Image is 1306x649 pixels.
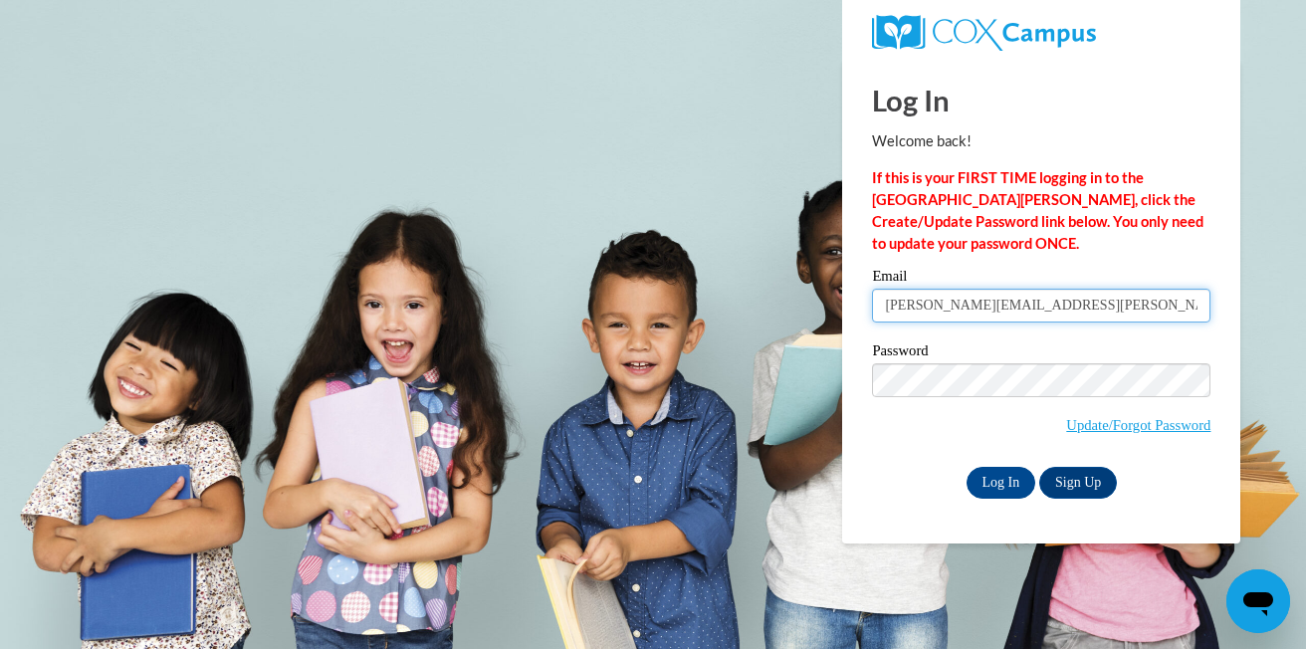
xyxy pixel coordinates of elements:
strong: If this is your FIRST TIME logging in to the [GEOGRAPHIC_DATA][PERSON_NAME], click the Create/Upd... [872,169,1203,252]
a: COX Campus [872,15,1210,51]
h1: Log In [872,80,1210,120]
input: Log In [967,467,1036,499]
iframe: Button to launch messaging window [1226,569,1290,633]
a: Update/Forgot Password [1066,417,1210,433]
img: COX Campus [872,15,1095,51]
label: Password [872,343,1210,363]
a: Sign Up [1039,467,1117,499]
label: Email [872,269,1210,289]
p: Welcome back! [872,130,1210,152]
